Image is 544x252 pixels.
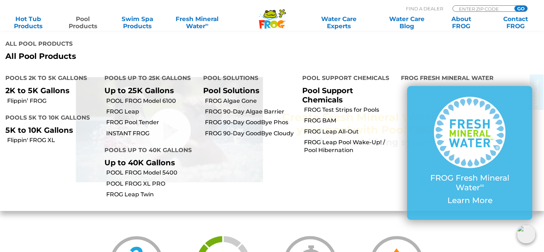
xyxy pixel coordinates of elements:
[5,37,266,52] h4: All Pool Products
[304,106,396,114] a: FROG Test Strips for Pools
[205,22,208,27] sup: ∞
[386,15,428,30] a: Water CareBlog
[7,136,99,144] a: Flippin' FROG XL
[304,15,373,30] a: Water CareExperts
[104,86,193,95] p: Up to 25K Gallons
[302,72,391,86] h4: Pool Support Chemicals
[104,144,193,158] h4: Pools up to 40K Gallons
[205,108,297,116] a: FROG 90-Day Algae Barrier
[106,97,198,105] a: POOL FROG Model 6100
[517,225,535,243] img: openIcon
[62,15,104,30] a: PoolProducts
[205,97,297,105] a: FROG Algae Gone
[104,158,193,167] p: Up to 40K Gallons
[304,117,396,125] a: FROG BAM
[104,72,193,86] h4: Pools up to 25K Gallons
[495,15,537,30] a: ContactFROG
[5,126,94,135] p: 5K to 10K Gallons
[514,6,527,11] input: GO
[106,130,198,137] a: INSTANT FROG
[203,72,291,86] h4: Pool Solutions
[302,86,391,104] p: Pool Support Chemicals
[401,72,539,86] h4: FROG Fresh Mineral Water
[5,86,94,95] p: 2K to 5K Gallons
[421,173,518,192] p: FROG Fresh Mineral Water
[406,5,443,12] p: Find A Dealer
[5,72,94,86] h4: Pools 2K to 5K Gallons
[304,128,396,136] a: FROG Leap All-Out
[171,15,224,30] a: Fresh MineralWater∞
[106,108,198,116] a: FROG Leap
[458,6,506,12] input: Zip Code Form
[106,119,198,126] a: FROG Pool Tender
[205,130,297,137] a: FROG 90-Day GoodBye Cloudy
[5,52,266,61] a: All Pool Products
[304,138,396,155] a: FROG Leap Pool Wake-Up! / Pool Hibernation
[421,196,518,205] p: Learn More
[5,111,94,126] h4: Pools 5K to 10K Gallons
[203,86,259,95] a: Pool Solutions
[116,15,158,30] a: Swim SpaProducts
[421,97,518,209] a: FROG Fresh Mineral Water∞ Learn More
[440,15,482,30] a: AboutFROG
[480,182,484,189] sup: ∞
[106,169,198,177] a: POOL FROG Model 5400
[106,180,198,188] a: POOL FROG XL PRO
[7,97,99,105] a: Flippin’ FROG
[205,119,297,126] a: FROG 90-Day GoodBye Phos
[7,15,49,30] a: Hot TubProducts
[106,191,198,198] a: FROG Leap Twin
